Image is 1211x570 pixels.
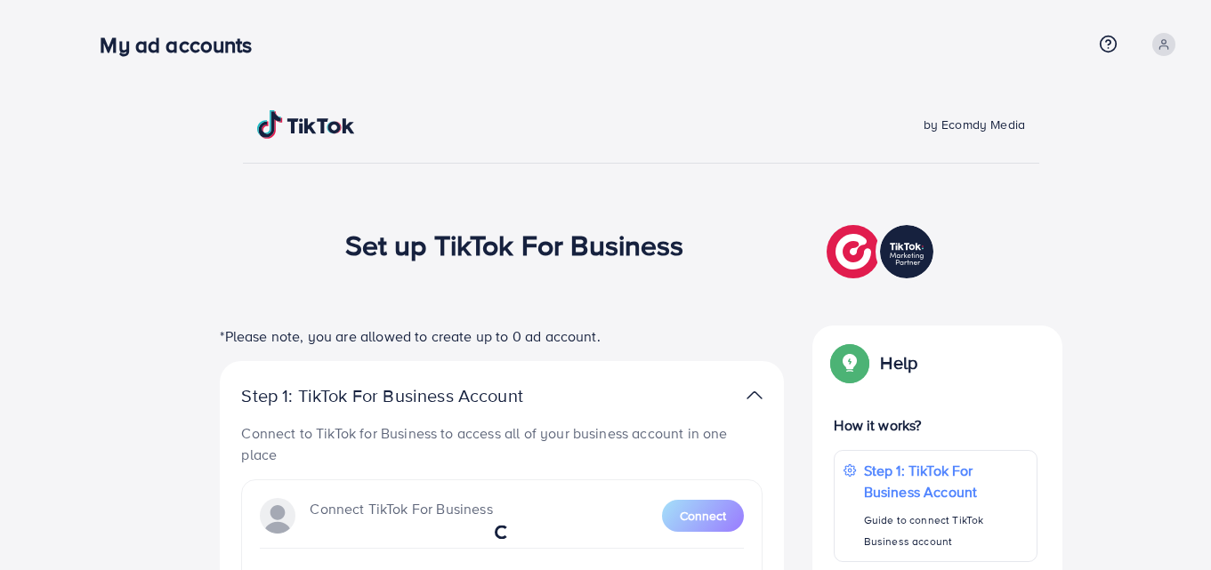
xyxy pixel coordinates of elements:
img: Popup guide [834,347,866,379]
p: Step 1: TikTok For Business Account [864,460,1028,502]
p: Step 1: TikTok For Business Account [241,385,579,406]
img: TikTok [257,110,355,139]
p: *Please note, you are allowed to create up to 0 ad account. [220,325,784,347]
p: Help [880,352,917,373]
span: by Ecomdy Media [924,116,1025,133]
p: Guide to connect TikTok Business account [864,510,1028,552]
img: TikTok partner [747,382,763,408]
h3: My ad accounts [100,32,266,58]
img: TikTok partner [827,221,938,283]
p: How it works? [834,414,1037,436]
h1: Set up TikTok For Business [345,228,684,261]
